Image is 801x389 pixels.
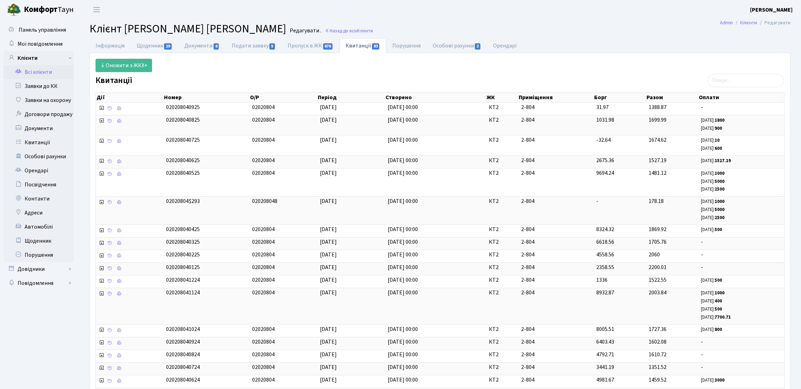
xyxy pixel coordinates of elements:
[320,338,337,346] span: [DATE]
[715,137,720,144] b: 10
[320,363,337,371] span: [DATE]
[701,277,722,283] small: [DATE]:
[320,225,337,233] span: [DATE]
[252,351,275,358] span: 02020804
[649,103,667,111] span: 1388.87
[489,251,516,259] span: КТ2
[372,43,380,50] span: 83
[649,169,667,177] span: 1481.12
[489,238,516,246] span: КТ2
[386,38,427,53] a: Порушення
[521,136,591,144] span: 2-804
[521,197,591,205] span: 2-804
[24,4,58,15] b: Комфорт
[596,136,611,144] span: -32.64
[521,276,591,284] span: 2-804
[166,376,200,384] span: 020208040624
[701,227,722,233] small: [DATE]:
[596,338,614,346] span: 6403.43
[320,169,337,177] span: [DATE]
[521,116,591,124] span: 2-804
[715,227,722,233] b: 500
[720,19,733,26] a: Admin
[698,93,784,102] th: Оплати
[649,363,667,371] span: 1351.52
[252,289,275,296] span: 02020804
[715,298,722,304] b: 400
[131,38,178,53] a: Щоденник
[320,289,337,296] span: [DATE]
[427,38,487,53] a: Особові рахунки
[226,38,282,53] a: Подати заявку
[715,170,724,177] b: 1000
[166,276,200,284] span: 020208041224
[709,15,801,30] nav: breadcrumb
[388,325,418,333] span: [DATE] 00:00
[701,290,724,296] small: [DATE]:
[317,93,385,102] th: Період
[214,43,219,50] span: 6
[715,215,724,221] b: 2500
[715,326,722,333] b: 800
[340,38,386,53] a: Квитанції
[489,157,516,165] span: КТ2
[4,121,74,135] a: Документи
[701,186,724,192] small: [DATE]:
[252,136,275,144] span: 02020804
[701,103,781,111] span: -
[320,157,337,164] span: [DATE]
[701,338,781,346] span: -
[701,117,724,123] small: [DATE]:
[649,136,667,144] span: 1674.62
[388,169,418,177] span: [DATE] 00:00
[4,178,74,192] a: Посвідчення
[521,376,591,384] span: 2-804
[4,93,74,107] a: Заявки на охорону
[521,225,591,234] span: 2-804
[96,76,132,86] label: Квитанції
[701,170,724,177] small: [DATE]:
[4,79,74,93] a: Заявки до КК
[252,238,275,246] span: 02020804
[252,276,275,284] span: 02020804
[701,198,724,205] small: [DATE]:
[166,363,200,371] span: 020208040724
[715,198,724,205] b: 1000
[388,338,418,346] span: [DATE] 00:00
[521,338,591,346] span: 2-804
[596,376,614,384] span: 4981.67
[269,43,275,50] span: 5
[388,376,418,384] span: [DATE] 00:00
[163,93,249,102] th: Номер
[178,38,225,53] a: Документи
[701,326,722,333] small: [DATE]:
[4,149,74,164] a: Особові рахунки
[320,197,337,205] span: [DATE]
[596,263,614,271] span: 2358.55
[649,276,667,284] span: 1522.55
[715,206,724,213] b: 5000
[4,192,74,206] a: Контакти
[320,238,337,246] span: [DATE]
[521,351,591,359] span: 2-804
[715,277,722,283] b: 500
[252,363,275,371] span: 02020804
[388,289,418,296] span: [DATE] 00:00
[489,136,516,144] span: КТ2
[166,238,200,246] span: 020208040325
[4,276,74,290] a: Повідомлення
[518,93,593,102] th: Приміщення
[596,197,598,205] span: -
[596,157,614,164] span: 2675.36
[388,251,418,259] span: [DATE] 00:00
[521,325,591,333] span: 2-804
[4,37,74,51] a: Мої повідомлення
[715,186,724,192] b: 2500
[715,314,731,320] b: 7700.71
[320,376,337,384] span: [DATE]
[4,248,74,262] a: Порушення
[4,262,74,276] a: Довідники
[166,351,200,358] span: 020208040824
[596,225,614,233] span: 8324.32
[521,263,591,272] span: 2-804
